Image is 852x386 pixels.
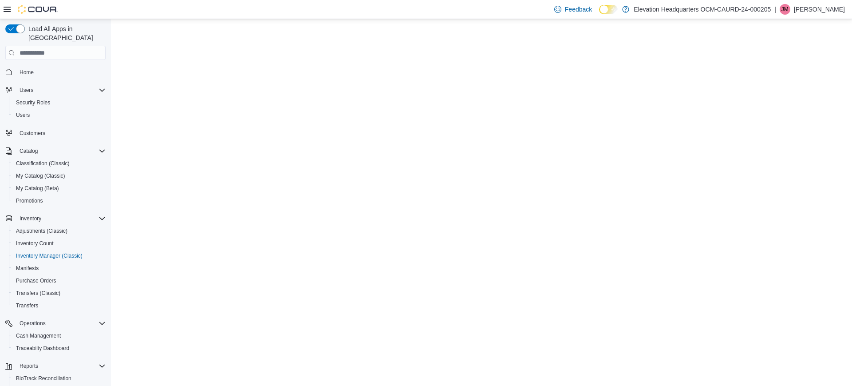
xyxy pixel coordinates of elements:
span: Classification (Classic) [16,160,70,167]
span: Transfers (Classic) [16,290,60,297]
span: Inventory [16,213,106,224]
span: Home [20,69,34,76]
span: Reports [16,361,106,371]
span: My Catalog (Classic) [12,171,106,181]
span: Manifests [12,263,106,274]
a: Feedback [551,0,596,18]
button: Inventory [16,213,45,224]
input: Dark Mode [599,5,618,14]
button: Security Roles [9,96,109,109]
span: Catalog [20,147,38,155]
button: Inventory Count [9,237,109,250]
span: Inventory Count [16,240,54,247]
span: Adjustments (Classic) [16,227,67,235]
span: Purchase Orders [12,275,106,286]
button: Reports [16,361,42,371]
a: Cash Management [12,330,64,341]
span: Traceabilty Dashboard [12,343,106,354]
span: My Catalog (Classic) [16,172,65,179]
button: Users [16,85,37,96]
span: Inventory Count [12,238,106,249]
button: Traceabilty Dashboard [9,342,109,354]
span: Users [16,85,106,96]
a: My Catalog (Beta) [12,183,63,194]
span: My Catalog (Beta) [16,185,59,192]
button: Catalog [16,146,41,156]
button: Manifests [9,262,109,275]
button: Users [9,109,109,121]
span: Users [12,110,106,120]
a: Promotions [12,195,47,206]
span: Users [20,87,33,94]
a: BioTrack Reconciliation [12,373,75,384]
img: Cova [18,5,58,14]
button: Purchase Orders [9,275,109,287]
span: Transfers [16,302,38,309]
span: Load All Apps in [GEOGRAPHIC_DATA] [25,24,106,42]
a: Inventory Manager (Classic) [12,251,86,261]
span: Cash Management [12,330,106,341]
span: Inventory Manager (Classic) [12,251,106,261]
span: JM [781,4,789,15]
button: Transfers [9,299,109,312]
span: Customers [16,127,106,139]
button: Classification (Classic) [9,157,109,170]
span: Home [16,66,106,77]
span: Operations [20,320,46,327]
span: Transfers [12,300,106,311]
span: Security Roles [16,99,50,106]
button: Customers [2,127,109,139]
button: BioTrack Reconciliation [9,372,109,385]
button: Catalog [2,145,109,157]
span: Inventory Manager (Classic) [16,252,83,259]
p: Elevation Headquarters OCM-CAURD-24-000205 [634,4,771,15]
span: Inventory [20,215,41,222]
button: Users [2,84,109,96]
a: Transfers [12,300,42,311]
span: Cash Management [16,332,61,339]
span: Security Roles [12,97,106,108]
button: Transfers (Classic) [9,287,109,299]
span: Promotions [12,195,106,206]
span: Adjustments (Classic) [12,226,106,236]
a: Adjustments (Classic) [12,226,71,236]
span: Feedback [565,5,592,14]
button: Operations [16,318,49,329]
p: | [774,4,776,15]
a: Classification (Classic) [12,158,73,169]
a: Traceabilty Dashboard [12,343,73,354]
a: Transfers (Classic) [12,288,64,298]
span: Traceabilty Dashboard [16,345,69,352]
button: My Catalog (Beta) [9,182,109,195]
span: Catalog [16,146,106,156]
a: Home [16,67,37,78]
a: Inventory Count [12,238,57,249]
button: Operations [2,317,109,330]
span: Promotions [16,197,43,204]
a: Users [12,110,33,120]
a: Customers [16,128,49,139]
button: Reports [2,360,109,372]
p: [PERSON_NAME] [794,4,845,15]
button: Inventory [2,212,109,225]
span: Reports [20,362,38,370]
span: Operations [16,318,106,329]
span: BioTrack Reconciliation [12,373,106,384]
span: Users [16,111,30,119]
span: My Catalog (Beta) [12,183,106,194]
span: Purchase Orders [16,277,56,284]
span: Transfers (Classic) [12,288,106,298]
a: My Catalog (Classic) [12,171,69,181]
button: Inventory Manager (Classic) [9,250,109,262]
span: Customers [20,130,45,137]
button: Promotions [9,195,109,207]
a: Purchase Orders [12,275,60,286]
a: Security Roles [12,97,54,108]
button: Adjustments (Classic) [9,225,109,237]
div: Jhon Moncada [780,4,790,15]
span: Classification (Classic) [12,158,106,169]
button: My Catalog (Classic) [9,170,109,182]
span: Manifests [16,265,39,272]
span: BioTrack Reconciliation [16,375,71,382]
button: Home [2,65,109,78]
